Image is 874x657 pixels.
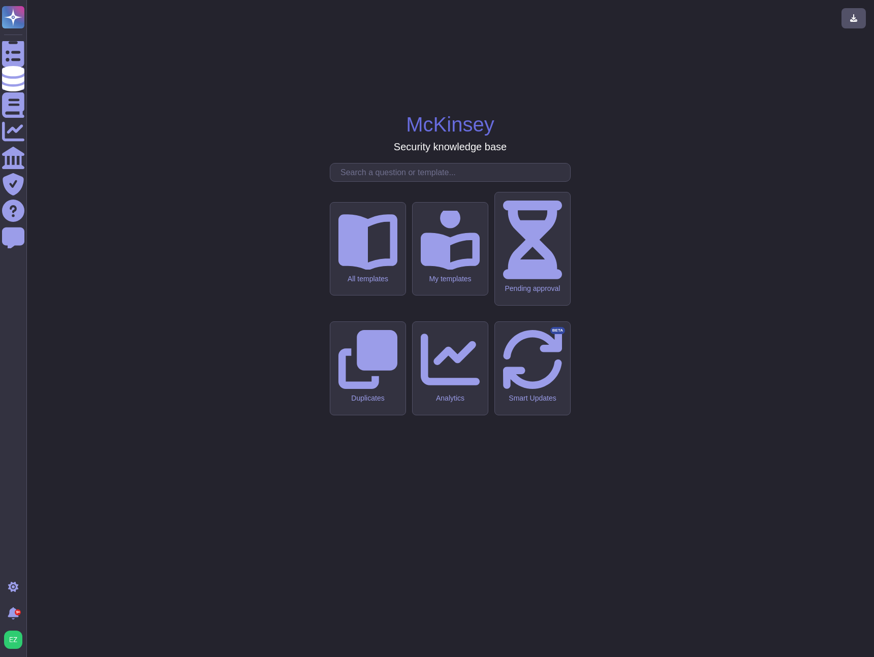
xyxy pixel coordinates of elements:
button: user [2,629,29,651]
div: Analytics [421,394,480,403]
div: 9+ [15,609,21,615]
div: My templates [421,275,480,283]
div: Pending approval [503,284,562,293]
div: All templates [338,275,397,283]
img: user [4,631,22,649]
input: Search a question or template... [335,163,570,181]
h1: McKinsey [406,112,494,137]
div: Smart Updates [503,394,562,403]
h3: Security knowledge base [394,141,507,153]
div: Duplicates [338,394,397,403]
div: BETA [550,327,565,334]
